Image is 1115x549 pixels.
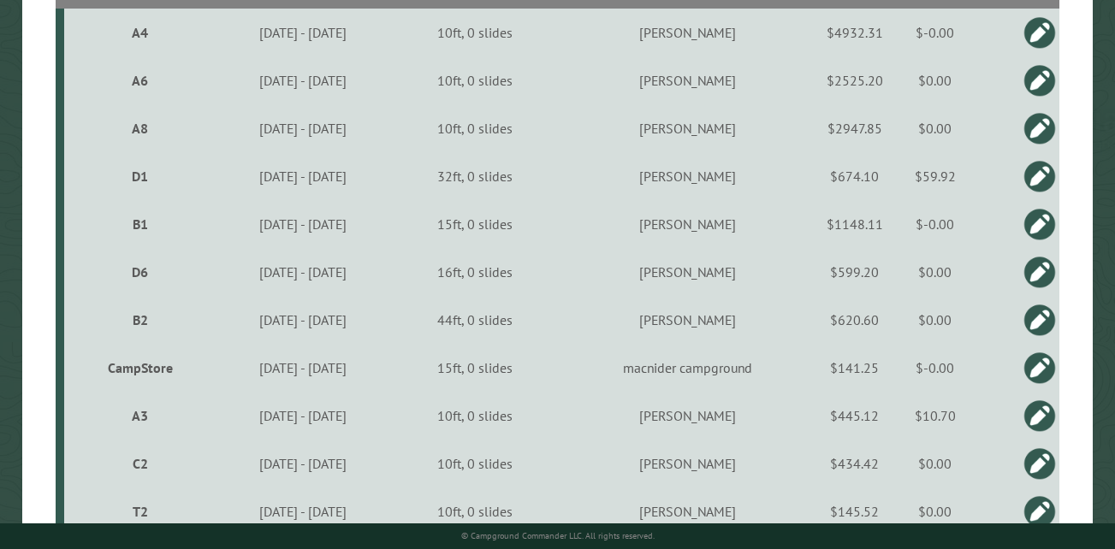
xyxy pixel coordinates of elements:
[889,9,981,56] td: $-0.00
[889,104,981,152] td: $0.00
[821,392,889,440] td: $445.12
[71,503,209,520] div: T2
[889,248,981,296] td: $0.00
[821,487,889,535] td: $145.52
[889,392,981,440] td: $10.70
[821,344,889,392] td: $141.25
[889,200,981,248] td: $-0.00
[461,530,655,541] small: © Campground Commander LLC. All rights reserved.
[71,72,209,89] div: A6
[215,311,393,328] div: [DATE] - [DATE]
[71,215,209,233] div: B1
[555,344,821,392] td: macnider campground
[889,487,981,535] td: $0.00
[215,407,393,424] div: [DATE] - [DATE]
[821,200,889,248] td: $1148.11
[215,503,393,520] div: [DATE] - [DATE]
[889,152,981,200] td: $59.92
[394,200,554,248] td: 15ft, 0 slides
[821,296,889,344] td: $620.60
[394,9,554,56] td: 10ft, 0 slides
[71,359,209,376] div: CampStore
[821,9,889,56] td: $4932.31
[71,24,209,41] div: A4
[394,392,554,440] td: 10ft, 0 slides
[215,215,393,233] div: [DATE] - [DATE]
[821,248,889,296] td: $599.20
[215,455,393,472] div: [DATE] - [DATE]
[889,440,981,487] td: $0.00
[215,72,393,89] div: [DATE] - [DATE]
[821,56,889,104] td: $2525.20
[394,296,554,344] td: 44ft, 0 slides
[71,407,209,424] div: A3
[394,152,554,200] td: 32ft, 0 slides
[821,152,889,200] td: $674.10
[71,120,209,137] div: A8
[555,248,821,296] td: [PERSON_NAME]
[889,56,981,104] td: $0.00
[215,168,393,185] div: [DATE] - [DATE]
[71,311,209,328] div: B2
[555,152,821,200] td: [PERSON_NAME]
[555,296,821,344] td: [PERSON_NAME]
[555,487,821,535] td: [PERSON_NAME]
[394,440,554,487] td: 10ft, 0 slides
[555,56,821,104] td: [PERSON_NAME]
[394,487,554,535] td: 10ft, 0 slides
[215,263,393,280] div: [DATE] - [DATE]
[555,392,821,440] td: [PERSON_NAME]
[215,120,393,137] div: [DATE] - [DATE]
[889,344,981,392] td: $-0.00
[394,104,554,152] td: 10ft, 0 slides
[555,9,821,56] td: [PERSON_NAME]
[821,440,889,487] td: $434.42
[215,24,393,41] div: [DATE] - [DATE]
[71,168,209,185] div: D1
[71,455,209,472] div: C2
[889,296,981,344] td: $0.00
[555,200,821,248] td: [PERSON_NAME]
[555,104,821,152] td: [PERSON_NAME]
[394,56,554,104] td: 10ft, 0 slides
[394,344,554,392] td: 15ft, 0 slides
[555,440,821,487] td: [PERSON_NAME]
[71,263,209,280] div: D6
[394,248,554,296] td: 16ft, 0 slides
[821,104,889,152] td: $2947.85
[215,359,393,376] div: [DATE] - [DATE]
